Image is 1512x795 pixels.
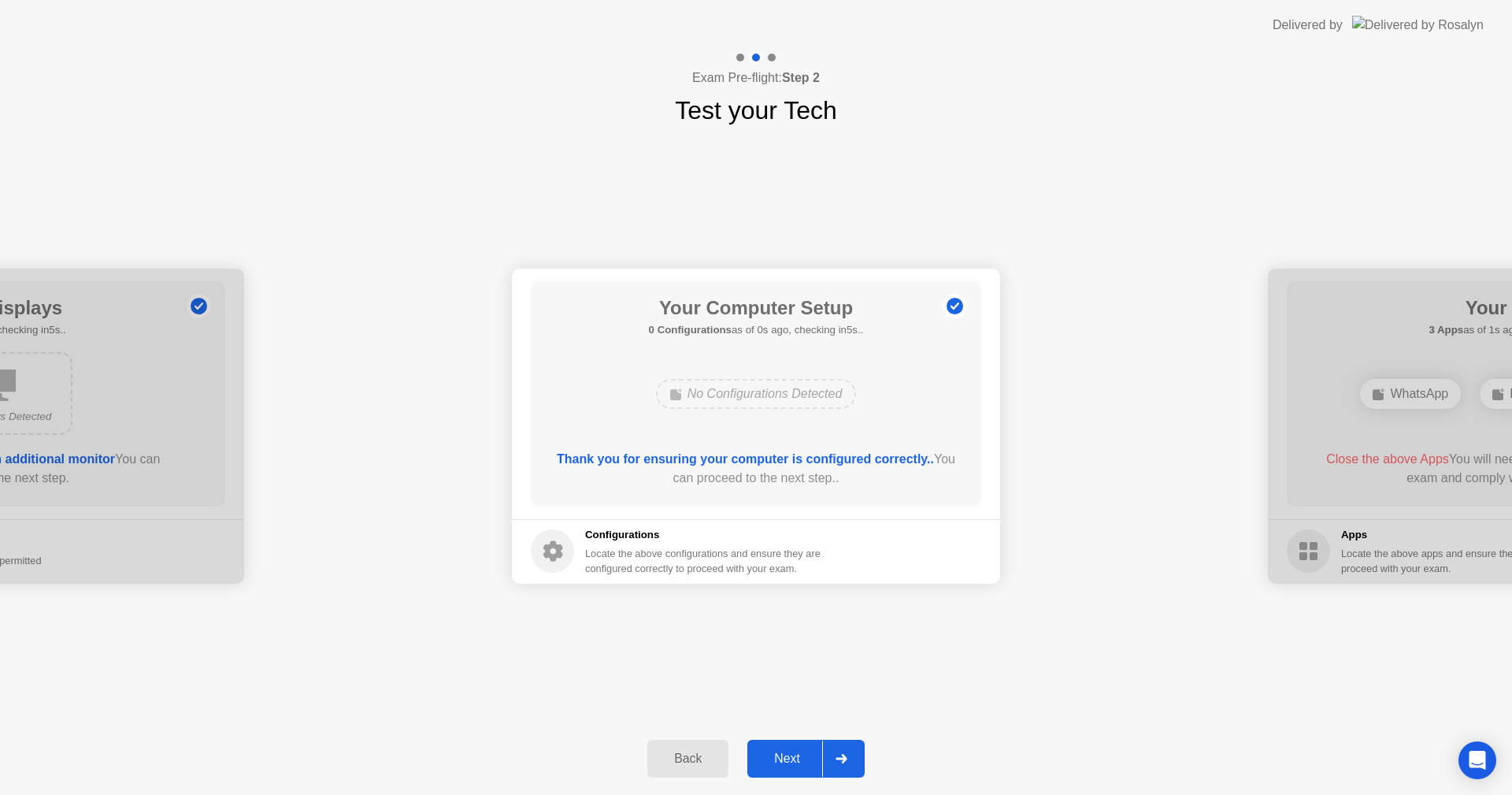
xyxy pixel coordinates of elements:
div: Locate the above configurations and ensure they are configured correctly to proceed with your exam. [585,546,824,576]
h5: as of 0s ago, checking in5s.. [649,322,864,338]
div: You can proceed to the next step.. [554,450,959,488]
h1: Your Computer Setup [649,294,864,322]
b: Step 2 [782,71,820,84]
h5: Configurations [585,527,824,543]
h1: Test your Tech [675,91,837,129]
h4: Exam Pre-flight: [692,69,820,87]
img: Delivered by Rosalyn [1352,16,1484,34]
button: Back [647,740,728,778]
b: 0 Configurations [649,324,732,336]
div: Next [752,752,822,766]
b: Thank you for ensuring your computer is configured correctly.. [557,452,934,466]
div: No Configurations Detected [656,379,857,409]
div: Open Intercom Messenger [1458,741,1496,779]
button: Next [747,740,865,778]
div: Back [652,752,724,766]
div: Delivered by [1273,16,1343,35]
